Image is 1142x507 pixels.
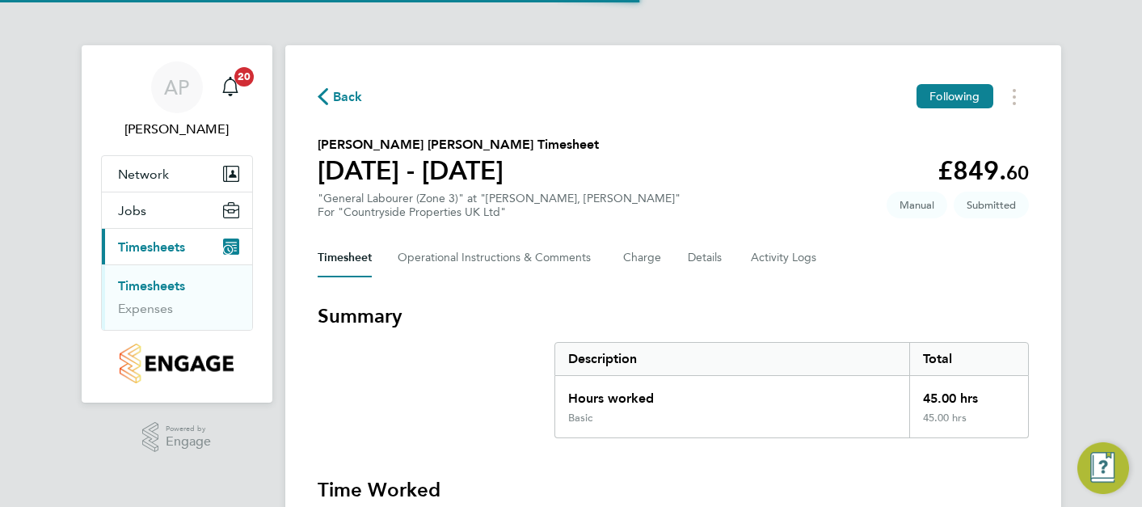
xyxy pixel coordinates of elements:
span: Andy Pearce [101,120,253,139]
button: Charge [623,239,662,277]
div: "General Labourer (Zone 3)" at "[PERSON_NAME], [PERSON_NAME]" [318,192,681,219]
a: Powered byEngage [142,422,211,453]
div: Hours worked [555,376,910,412]
button: Timesheets Menu [1000,84,1029,109]
button: Details [688,239,725,277]
span: 20 [234,67,254,87]
span: Timesheets [118,239,185,255]
span: AP [164,77,189,98]
a: Go to home page [101,344,253,383]
app-decimal: £849. [938,155,1029,186]
nav: Main navigation [82,45,272,403]
h2: [PERSON_NAME] [PERSON_NAME] Timesheet [318,135,599,154]
button: Following [917,84,992,108]
h1: [DATE] - [DATE] [318,154,599,187]
div: Total [909,343,1027,375]
a: Timesheets [118,278,185,294]
span: Jobs [118,203,146,218]
div: For "Countryside Properties UK Ltd" [318,205,681,219]
button: Timesheets [102,229,252,264]
h3: Time Worked [318,477,1029,503]
button: Network [102,156,252,192]
a: Expenses [118,301,173,316]
a: AP[PERSON_NAME] [101,61,253,139]
button: Operational Instructions & Comments [398,239,597,277]
span: Network [118,167,169,182]
img: countryside-properties-logo-retina.png [120,344,234,383]
div: Summary [554,342,1029,438]
div: Description [555,343,910,375]
button: Back [318,87,363,107]
span: This timesheet was manually created. [887,192,947,218]
span: Powered by [166,422,211,436]
span: Engage [166,435,211,449]
div: 45.00 hrs [909,376,1027,412]
span: Back [333,87,363,107]
div: Basic [568,412,592,425]
button: Jobs [102,192,252,228]
h3: Summary [318,303,1029,329]
button: Engage Resource Center [1077,442,1129,494]
div: 45.00 hrs [909,412,1027,437]
a: 20 [214,61,247,113]
button: Timesheet [318,239,372,277]
span: Following [929,89,980,104]
span: This timesheet is Submitted. [954,192,1029,218]
div: Timesheets [102,264,252,330]
button: Activity Logs [751,239,819,277]
span: 60 [1006,161,1029,184]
